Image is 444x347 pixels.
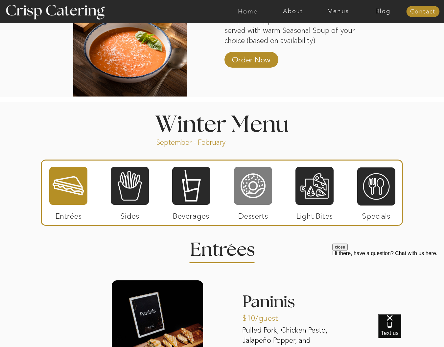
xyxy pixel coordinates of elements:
p: Sides [108,205,152,224]
a: About [270,8,315,15]
p: Entrées [47,205,90,224]
h3: Paninis [242,293,334,314]
iframe: podium webchat widget bubble [378,314,444,347]
p: $10/guest [242,307,286,326]
a: Order Now [229,49,273,68]
a: Home [225,8,270,15]
p: September - February [156,138,246,145]
p: Jalepeño Popper and Classic Grilled Cheese served with warm Seasonal Soup of your choice (based o... [224,15,365,45]
a: Menus [315,8,361,15]
p: Specials [354,205,398,224]
p: Light Bites [293,205,337,224]
a: Blog [361,8,406,15]
h2: Entrees [190,241,254,253]
a: Contact [406,9,439,15]
iframe: podium webchat widget prompt [332,244,444,322]
p: Beverages [169,205,213,224]
p: Desserts [231,205,275,224]
h1: Winter Menu [131,114,314,133]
